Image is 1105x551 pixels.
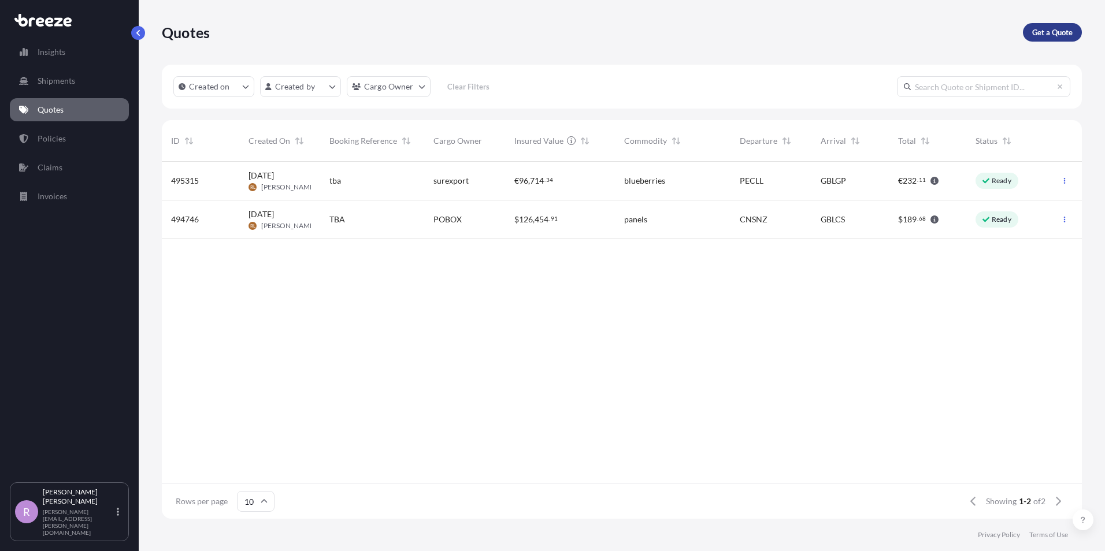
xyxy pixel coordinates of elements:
span: Departure [740,135,777,147]
p: Claims [38,162,62,173]
span: Status [976,135,998,147]
a: Quotes [10,98,129,121]
button: Sort [780,134,793,148]
button: Sort [399,134,413,148]
span: PECLL [740,175,763,187]
span: , [528,177,530,185]
p: Quotes [38,104,64,116]
span: blueberries [624,175,665,187]
span: GBLGP [821,175,846,187]
span: . [544,178,546,182]
span: tba [329,175,341,187]
button: Sort [669,134,683,148]
span: R [23,506,30,518]
span: 189 [903,215,917,224]
button: Sort [918,134,932,148]
span: 11 [919,178,926,182]
span: [DATE] [249,209,274,220]
p: [PERSON_NAME] [PERSON_NAME] [43,487,114,506]
span: TBA [329,214,345,225]
p: Created by [275,81,316,92]
span: RL [250,181,255,193]
p: Shipments [38,75,75,87]
p: [PERSON_NAME][EMAIL_ADDRESS][PERSON_NAME][DOMAIN_NAME] [43,508,114,536]
button: createdBy Filter options [260,76,341,97]
span: Booking Reference [329,135,397,147]
span: $ [514,215,519,224]
p: Clear Filters [447,81,490,92]
p: Get a Quote [1032,27,1073,38]
span: 454 [535,215,548,224]
span: . [917,217,918,221]
button: createdOn Filter options [173,76,254,97]
span: $ [898,215,903,224]
span: Rows per page [176,496,228,507]
span: CNSNZ [740,214,767,225]
span: 232 [903,177,917,185]
span: 126 [519,215,533,224]
span: Cargo Owner [433,135,482,147]
span: Arrival [821,135,846,147]
span: 34 [546,178,553,182]
span: Insured Value [514,135,563,147]
a: Shipments [10,69,129,92]
span: 714 [530,177,544,185]
span: Created On [249,135,290,147]
p: Ready [992,215,1011,224]
span: . [549,217,550,221]
button: Sort [1000,134,1014,148]
a: Terms of Use [1029,530,1068,539]
span: € [514,177,519,185]
span: Commodity [624,135,667,147]
button: Clear Filters [436,77,501,96]
button: cargoOwner Filter options [347,76,431,97]
span: Showing [986,496,1017,507]
span: surexport [433,175,469,187]
span: 495315 [171,175,199,187]
button: Sort [182,134,196,148]
span: POBOX [433,214,462,225]
a: Get a Quote [1023,23,1082,42]
a: Privacy Policy [978,530,1020,539]
span: GBLCS [821,214,845,225]
p: Cargo Owner [364,81,414,92]
span: [PERSON_NAME] [261,183,316,192]
span: 96 [519,177,528,185]
p: Quotes [162,23,210,42]
span: . [917,178,918,182]
span: 68 [919,217,926,221]
span: 1-2 [1019,496,1031,507]
span: , [533,215,535,224]
button: Sort [292,134,306,148]
a: Policies [10,127,129,150]
p: Policies [38,133,66,144]
span: of 2 [1033,496,1045,507]
p: Ready [992,176,1011,185]
span: € [898,177,903,185]
span: [PERSON_NAME] [261,221,316,230]
span: panels [624,214,647,225]
input: Search Quote or Shipment ID... [897,76,1070,97]
span: 494746 [171,214,199,225]
p: Created on [189,81,230,92]
span: [DATE] [249,170,274,181]
span: RL [250,220,255,232]
a: Claims [10,156,129,179]
button: Sort [848,134,862,148]
p: Invoices [38,191,67,202]
span: ID [171,135,180,147]
button: Sort [578,134,592,148]
span: Total [898,135,916,147]
span: 91 [551,217,558,221]
a: Insights [10,40,129,64]
a: Invoices [10,185,129,208]
p: Insights [38,46,65,58]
